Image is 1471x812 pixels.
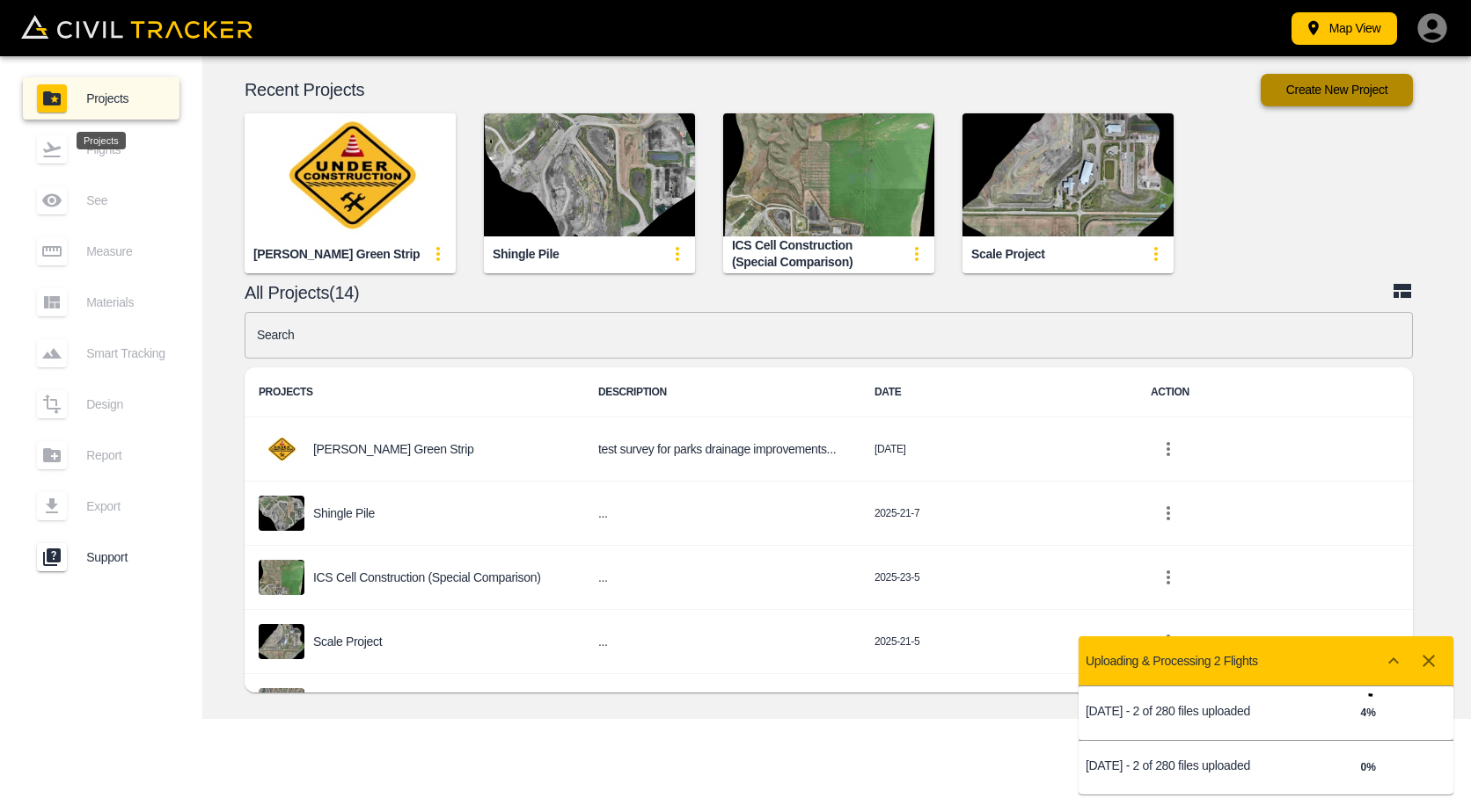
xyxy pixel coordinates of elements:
strong: 4 % [1360,707,1375,719]
h6: test survey for parks drainage improvements [598,439,846,460]
p: Shingle Pile [313,506,375,520]
td: 2025-21-5 [860,610,1137,674]
img: project-image [259,688,304,723]
div: ICS Cell Construction (Special Comparison) [732,237,899,270]
span: Projects [86,91,165,105]
th: ACTION [1137,367,1413,417]
button: update-card-details [1138,236,1174,272]
a: Support [23,536,179,578]
button: update-card-details [660,236,695,272]
th: DATE [860,367,1137,417]
p: All Projects(14) [245,286,1392,300]
img: Scale Project [962,113,1174,236]
td: 2025-28-4 [860,674,1137,738]
img: Marie Van Harlem Green Strip [245,113,456,236]
img: project-image [259,560,304,595]
div: Scale Project [971,246,1045,263]
img: Shingle Pile [484,113,695,236]
h6: ... [598,567,846,589]
td: [DATE] [860,417,1137,482]
img: project-image [259,496,304,531]
a: Projects [23,77,179,120]
p: [DATE] - 2 of 280 files uploaded [1086,704,1266,718]
img: ICS Cell Construction (Special Comparison) [723,113,934,236]
th: DESCRIPTION [584,367,860,417]
p: [DATE] - 2 of 280 files uploaded [1086,758,1266,772]
div: Projects [77,132,126,149]
img: project-image [259,431,304,467]
div: Shingle Pile [493,246,559,263]
th: PROJECTS [245,367,584,417]
p: Scale Project [313,634,382,649]
div: [PERSON_NAME] Green Strip [253,246,420,263]
img: project-image [259,624,304,659]
p: [PERSON_NAME] Green Strip [313,442,473,456]
h6: ... [598,503,846,525]
h6: ... [598,631,846,653]
button: Map View [1292,12,1397,45]
p: Uploading & Processing 2 Flights [1086,654,1258,668]
p: Recent Projects [245,83,1261,97]
img: Civil Tracker [21,15,252,39]
span: Support [86,550,165,564]
td: 2025-23-5 [860,546,1137,610]
button: Show more [1376,643,1411,678]
strong: 0 % [1360,761,1375,773]
button: update-card-details [899,236,934,272]
button: update-card-details [421,236,456,272]
button: Create New Project [1261,74,1413,106]
td: 2025-21-7 [860,482,1137,546]
p: ICS Cell Construction (Special Comparison) [313,570,540,584]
